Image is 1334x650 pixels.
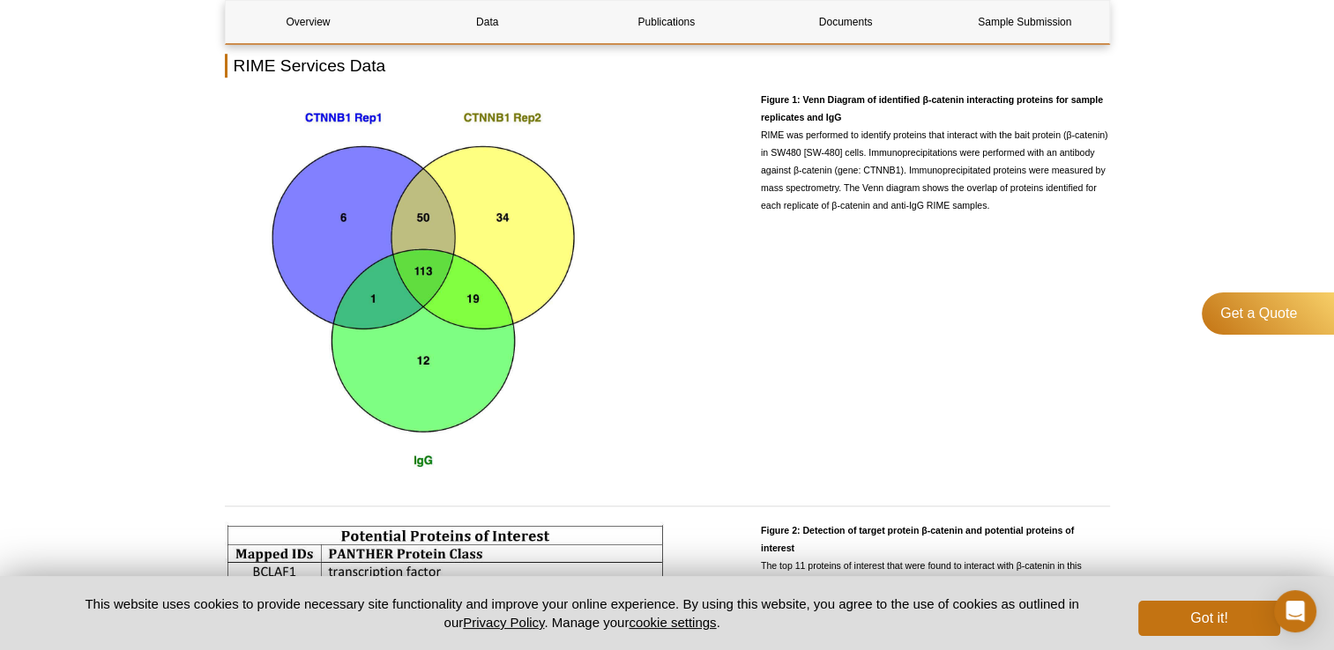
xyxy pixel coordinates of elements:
span: The top 11 proteins of interest that were found to interact with β-­catenin in this experiment ar... [761,525,1095,606]
strong: Figure 2: Detection of target protein β-­catenin and potential proteins of interest [761,525,1074,553]
a: Click for full size image [225,91,622,492]
div: Open Intercom Messenger [1274,590,1316,632]
p: This website uses cookies to provide necessary site functionality and improve your online experie... [55,595,1110,632]
a: Publications [584,1,749,43]
strong: Figure 1: Venn Diagram of identified β-­catenin interacting proteins for sample replicates and IgG [761,94,1103,122]
a: Sample Submission [942,1,1107,43]
a: Data [405,1,570,43]
a: Get a Quote [1202,292,1334,335]
a: Documents [763,1,928,43]
img: RIME Venn Data [225,91,622,487]
button: Got it! [1138,601,1279,636]
a: Privacy Policy [463,615,544,630]
a: Overview [226,1,391,43]
span: RIME was performed to identify proteins that interact with the bait protein (β-­catenin) in SW480... [761,94,1108,211]
button: cookie settings [629,615,716,630]
h2: RIME Services Data [225,54,1110,78]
